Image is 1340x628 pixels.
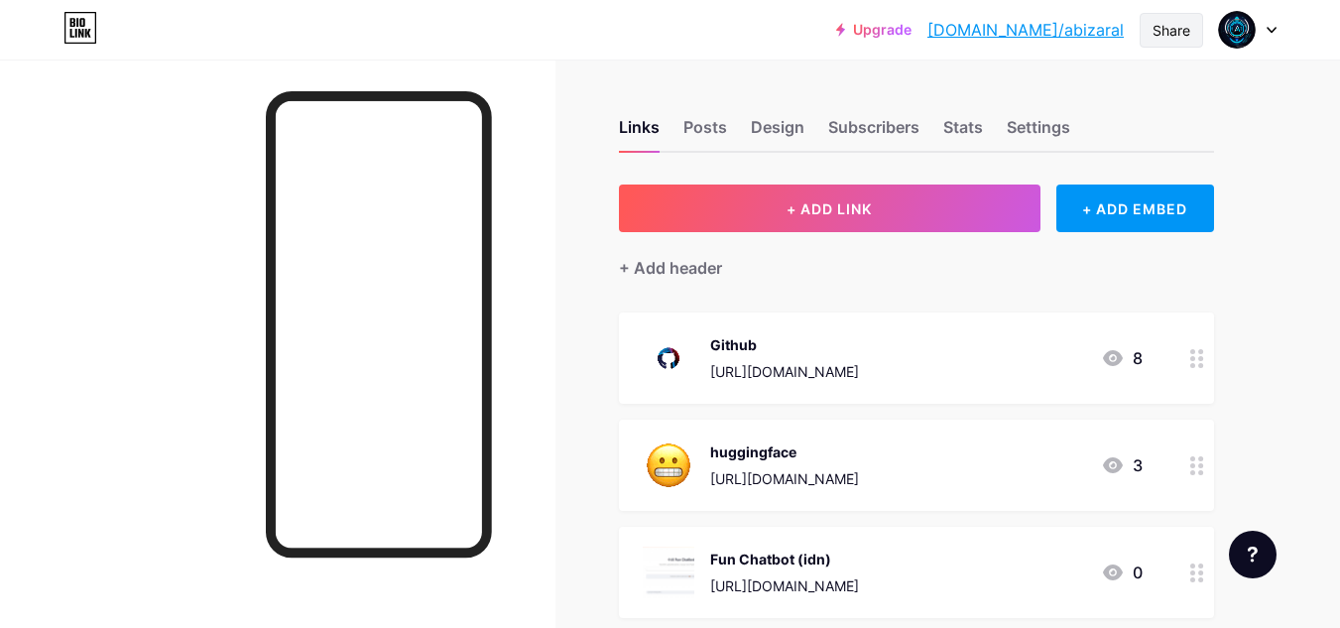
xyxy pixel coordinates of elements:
button: + ADD LINK [619,185,1040,232]
div: Share [1153,20,1190,41]
img: Fun Chatbot (idn) [643,547,694,598]
div: + ADD EMBED [1056,185,1214,232]
div: [URL][DOMAIN_NAME] [710,361,859,382]
div: huggingface [710,441,859,462]
div: [URL][DOMAIN_NAME] [710,575,859,596]
div: Posts [683,115,727,151]
div: Github [710,334,859,355]
div: Design [751,115,804,151]
span: + ADD LINK [787,200,872,217]
a: [DOMAIN_NAME]/abizaral [927,18,1124,42]
div: 0 [1101,561,1143,584]
div: Subscribers [828,115,919,151]
div: Links [619,115,660,151]
div: 3 [1101,453,1143,477]
div: Fun Chatbot (idn) [710,549,859,569]
div: Settings [1007,115,1070,151]
div: [URL][DOMAIN_NAME] [710,468,859,489]
img: ABIZAR ALGIFARI RAHMAN [1218,11,1256,49]
div: + Add header [619,256,722,280]
a: Upgrade [836,22,912,38]
img: Github [643,332,694,384]
div: Stats [943,115,983,151]
div: 8 [1101,346,1143,370]
img: huggingface [643,440,694,491]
